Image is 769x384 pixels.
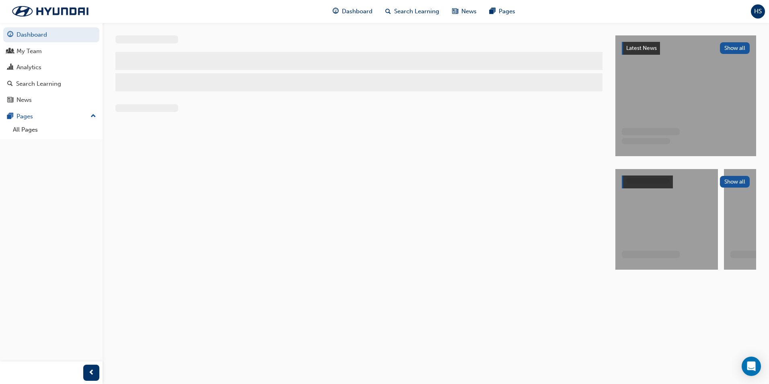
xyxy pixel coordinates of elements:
[342,7,372,16] span: Dashboard
[3,44,99,59] a: My Team
[7,81,13,88] span: search-icon
[7,64,13,71] span: chart-icon
[16,95,32,105] div: News
[446,3,483,20] a: news-iconNews
[16,47,42,56] div: My Team
[622,42,750,55] a: Latest NewsShow all
[379,3,446,20] a: search-iconSearch Learning
[326,3,379,20] a: guage-iconDashboard
[461,7,477,16] span: News
[4,3,97,20] img: Trak
[7,97,13,104] span: news-icon
[3,76,99,91] a: Search Learning
[10,124,99,136] a: All Pages
[720,176,750,188] button: Show all
[626,45,657,52] span: Latest News
[751,4,765,19] button: HS
[483,3,522,20] a: pages-iconPages
[16,63,41,72] div: Analytics
[452,6,458,17] span: news-icon
[90,111,96,122] span: up-icon
[16,79,61,89] div: Search Learning
[16,112,33,121] div: Pages
[3,60,99,75] a: Analytics
[333,6,339,17] span: guage-icon
[3,93,99,107] a: News
[7,113,13,120] span: pages-icon
[3,109,99,124] button: Pages
[742,357,761,376] div: Open Intercom Messenger
[88,368,95,378] span: prev-icon
[622,175,750,188] a: Show all
[489,6,496,17] span: pages-icon
[499,7,515,16] span: Pages
[754,7,762,16] span: HS
[7,48,13,55] span: people-icon
[3,27,99,42] a: Dashboard
[385,6,391,17] span: search-icon
[3,26,99,109] button: DashboardMy TeamAnalyticsSearch LearningNews
[720,42,750,54] button: Show all
[394,7,439,16] span: Search Learning
[7,31,13,39] span: guage-icon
